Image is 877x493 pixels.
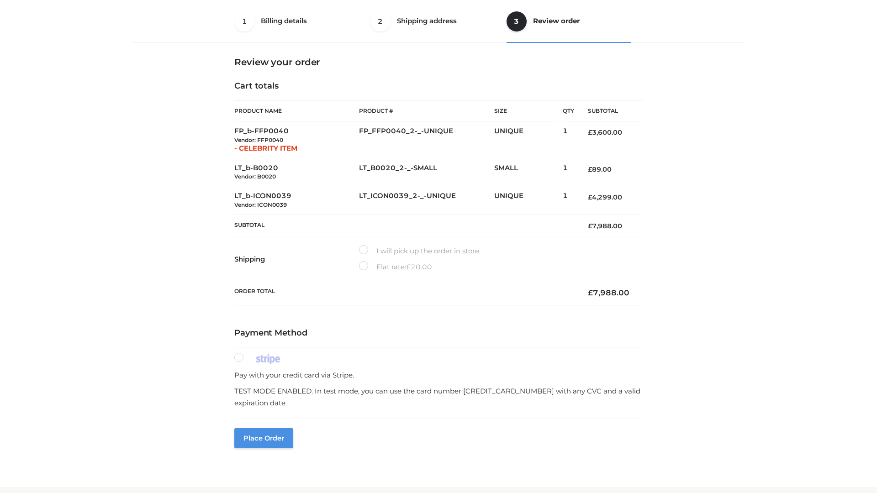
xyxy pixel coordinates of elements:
td: UNIQUE [494,121,563,158]
button: Place order [234,428,293,448]
label: Flat rate: [359,261,432,273]
h4: Payment Method [234,328,643,338]
td: UNIQUE [494,186,563,215]
bdi: 20.00 [406,262,432,271]
th: Product # [359,100,494,121]
label: I will pick up the order in store. [359,245,481,257]
span: £ [588,288,593,297]
td: 1 [563,158,574,187]
th: Subtotal [234,215,574,237]
th: Size [494,101,558,121]
td: LT_b-ICON0039 [234,186,359,215]
p: Pay with your credit card via Stripe. [234,369,643,381]
small: Vendor: FFP0040 [234,136,283,143]
h3: Review your order [234,57,643,68]
span: £ [588,128,592,136]
bdi: 7,988.00 [588,222,622,230]
p: TEST MODE ENABLED. In test mode, you can use the card number [CREDIT_CARD_NUMBER] with any CVC an... [234,385,643,409]
td: 1 [563,186,574,215]
th: Qty [563,100,574,121]
td: FP_FFP0040_2-_-UNIQUE [359,121,494,158]
span: £ [588,165,592,173]
span: £ [588,222,592,230]
span: £ [406,262,411,271]
th: Shipping [234,237,359,281]
span: £ [588,193,592,201]
td: LT_b-B0020 [234,158,359,187]
bdi: 3,600.00 [588,128,622,136]
th: Product Name [234,100,359,121]
td: 1 [563,121,574,158]
td: FP_b-FFP0040 [234,121,359,158]
td: LT_B0020_2-_-SMALL [359,158,494,187]
small: Vendor: ICON0039 [234,201,287,208]
th: Subtotal [574,101,643,121]
bdi: 89.00 [588,165,612,173]
bdi: 7,988.00 [588,288,629,297]
h4: Cart totals [234,81,643,91]
td: SMALL [494,158,563,187]
small: Vendor: B0020 [234,173,276,180]
th: Order Total [234,281,574,305]
td: LT_ICON0039_2-_-UNIQUE [359,186,494,215]
bdi: 4,299.00 [588,193,622,201]
span: - CELEBRITY ITEM [234,144,297,152]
